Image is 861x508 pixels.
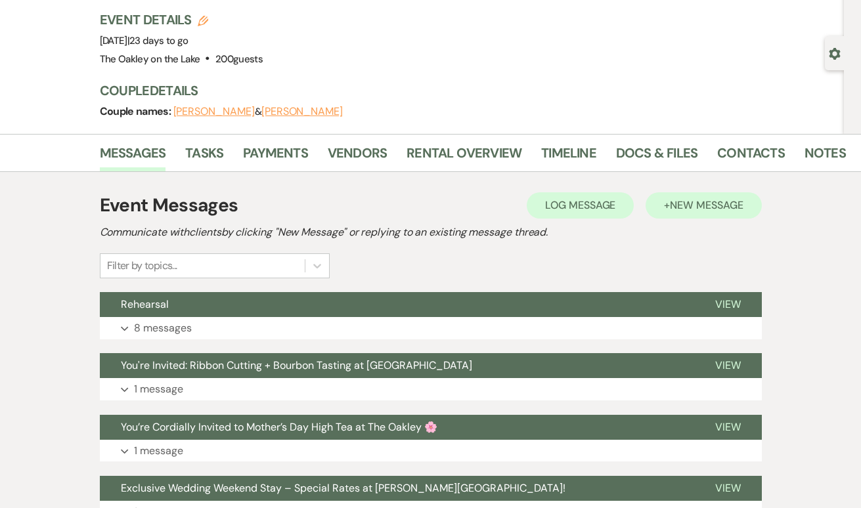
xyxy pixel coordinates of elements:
[121,481,565,495] span: Exclusive Wedding Weekend Stay – Special Rates at [PERSON_NAME][GEOGRAPHIC_DATA]!
[100,317,762,339] button: 8 messages
[121,297,169,311] span: Rehearsal
[129,34,188,47] span: 23 days to go
[100,378,762,400] button: 1 message
[829,47,841,59] button: Open lead details
[173,105,343,118] span: &
[185,142,223,171] a: Tasks
[694,292,762,317] button: View
[134,320,192,337] p: 8 messages
[805,142,846,171] a: Notes
[121,358,472,372] span: You're Invited: Ribbon Cutting + Bourbon Tasting at [GEOGRAPHIC_DATA]
[215,53,263,66] span: 200 guests
[100,104,173,118] span: Couple names:
[173,106,255,117] button: [PERSON_NAME]
[100,192,238,219] h1: Event Messages
[694,476,762,501] button: View
[100,224,762,240] h2: Communicate with clients by clicking "New Message" or replying to an existing message thread.
[715,481,741,495] span: View
[127,34,188,47] span: |
[694,415,762,440] button: View
[407,142,521,171] a: Rental Overview
[715,358,741,372] span: View
[100,353,694,378] button: You're Invited: Ribbon Cutting + Bourbon Tasting at [GEOGRAPHIC_DATA]
[243,142,308,171] a: Payments
[545,198,615,212] span: Log Message
[100,81,831,100] h3: Couple Details
[541,142,596,171] a: Timeline
[328,142,387,171] a: Vendors
[527,192,634,219] button: Log Message
[670,198,743,212] span: New Message
[100,476,694,501] button: Exclusive Wedding Weekend Stay – Special Rates at [PERSON_NAME][GEOGRAPHIC_DATA]!
[715,420,741,434] span: View
[134,381,183,398] p: 1 message
[616,142,697,171] a: Docs & Files
[121,420,437,434] span: You’re Cordially Invited to Mother’s Day High Tea at The Oakley 🌸
[100,440,762,462] button: 1 message
[100,53,200,66] span: The Oakley on the Lake
[100,11,263,29] h3: Event Details
[100,34,188,47] span: [DATE]
[646,192,761,219] button: +New Message
[100,142,166,171] a: Messages
[107,258,177,274] div: Filter by topics...
[717,142,785,171] a: Contacts
[134,442,183,459] p: 1 message
[694,353,762,378] button: View
[100,415,694,440] button: You’re Cordially Invited to Mother’s Day High Tea at The Oakley 🌸
[715,297,741,311] span: View
[100,292,694,317] button: Rehearsal
[261,106,343,117] button: [PERSON_NAME]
